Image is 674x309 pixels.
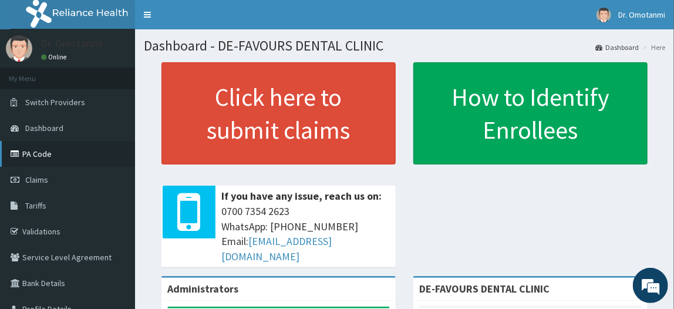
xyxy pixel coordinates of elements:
[41,53,69,61] a: Online
[161,62,396,164] a: Click here to submit claims
[618,9,665,20] span: Dr. Omotanmi
[221,204,390,264] span: 0700 7354 2623 WhatsApp: [PHONE_NUMBER] Email:
[25,200,46,211] span: Tariffs
[6,194,224,235] textarea: Type your message and hit 'Enter'
[419,282,550,295] strong: DE-FAVOURS DENTAL CLINIC
[61,66,197,81] div: Chat with us now
[41,38,103,49] p: Dr. Omotanmi
[68,85,162,203] span: We're online!
[221,189,382,203] b: If you have any issue, reach us on:
[6,35,32,62] img: User Image
[595,42,639,52] a: Dashboard
[25,97,85,108] span: Switch Providers
[25,174,48,185] span: Claims
[167,282,238,295] b: Administrators
[221,234,332,263] a: [EMAIL_ADDRESS][DOMAIN_NAME]
[22,59,48,88] img: d_794563401_company_1708531726252_794563401
[193,6,221,34] div: Minimize live chat window
[25,123,63,133] span: Dashboard
[597,8,611,22] img: User Image
[144,38,665,53] h1: Dashboard - DE-FAVOURS DENTAL CLINIC
[640,42,665,52] li: Here
[413,62,648,164] a: How to Identify Enrollees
